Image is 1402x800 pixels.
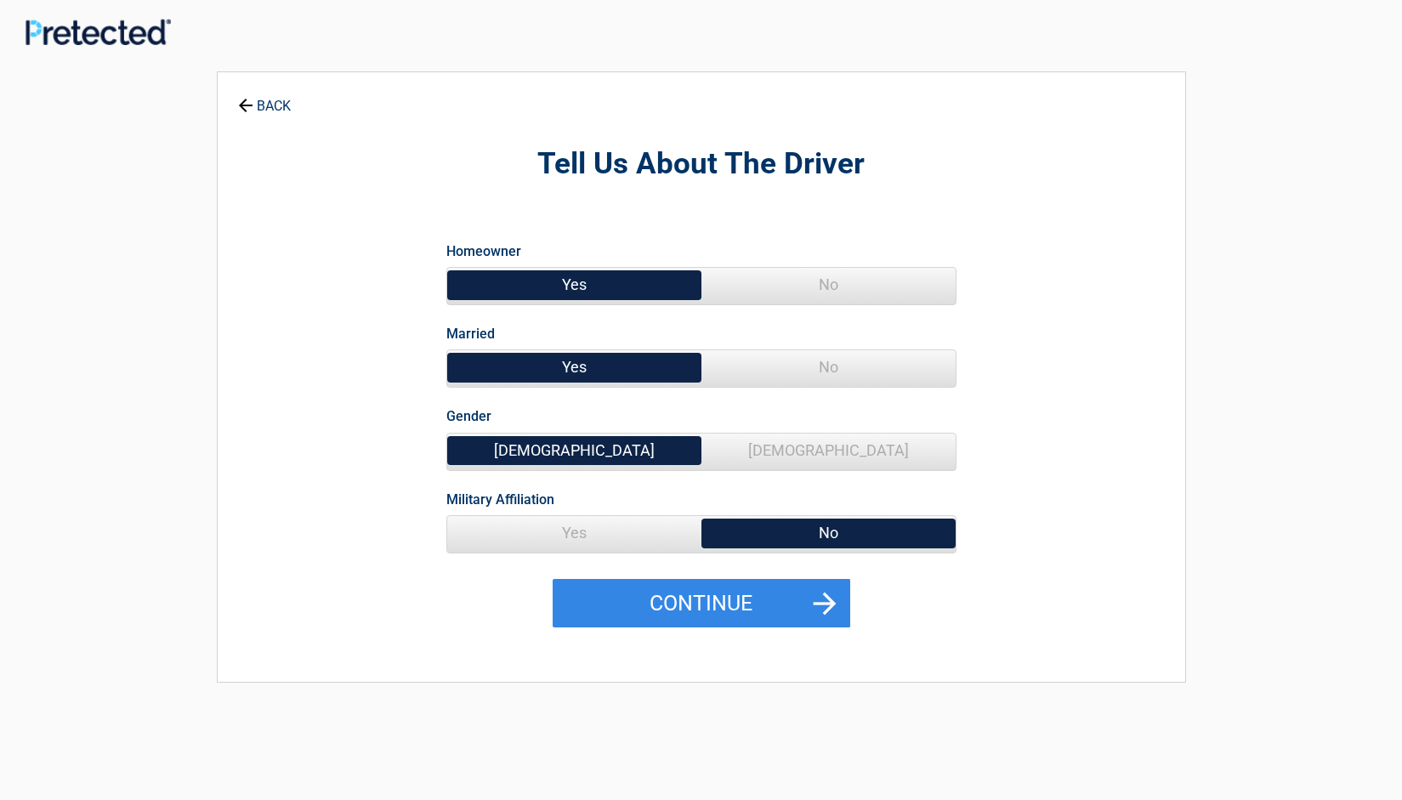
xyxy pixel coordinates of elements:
label: Military Affiliation [446,488,554,511]
img: Main Logo [26,19,171,45]
label: Gender [446,405,491,428]
span: No [701,516,956,550]
span: Yes [447,268,701,302]
h2: Tell Us About The Driver [311,145,1092,184]
span: No [701,350,956,384]
span: [DEMOGRAPHIC_DATA] [701,434,956,468]
span: Yes [447,350,701,384]
span: Yes [447,516,701,550]
a: BACK [235,83,294,113]
label: Homeowner [446,240,521,263]
span: [DEMOGRAPHIC_DATA] [447,434,701,468]
label: Married [446,322,495,345]
button: Continue [553,579,850,628]
span: No [701,268,956,302]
